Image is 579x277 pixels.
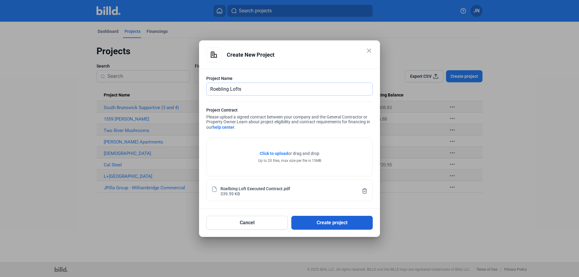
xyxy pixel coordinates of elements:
div: Roelbing Loft Executed Contract.pdf [220,186,290,191]
button: Create project [291,216,373,230]
div: 339.59 KB [220,191,240,196]
button: Cancel [206,216,288,230]
div: Project Contract [206,107,373,115]
mat-icon: close [365,47,373,54]
div: Project Name [206,75,373,81]
div: Create New Project [227,48,373,62]
div: Please upload a signed contract between your company and the General Contractor or Property Owner. [206,107,373,132]
span: Click to upload [260,151,288,156]
span: Learn about project eligibility and contract requirements for financing in our . [206,119,370,130]
div: Up to 20 files, max size per file is 15MB [258,158,321,163]
span: or drag and drop [288,150,319,156]
a: help center [213,125,234,130]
